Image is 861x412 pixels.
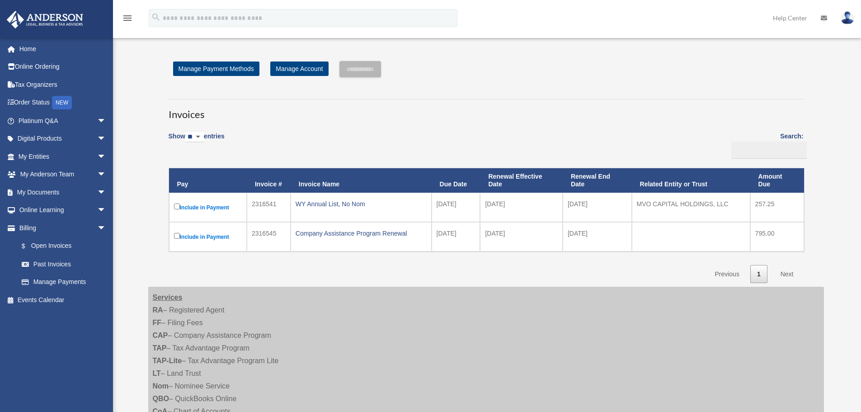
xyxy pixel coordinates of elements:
[173,62,259,76] a: Manage Payment Methods
[750,168,804,193] th: Amount Due: activate to sort column ascending
[6,58,120,76] a: Online Ordering
[432,193,480,222] td: [DATE]
[174,204,180,209] input: Include in Payment
[291,168,432,193] th: Invoice Name: activate to sort column ascending
[247,193,291,222] td: 2316541
[4,11,86,28] img: Anderson Advisors Platinum Portal
[153,369,161,377] strong: LT
[185,132,204,142] select: Showentries
[6,201,120,219] a: Online Learningarrow_drop_down
[153,357,182,365] strong: TAP-Lite
[151,12,161,22] i: search
[13,273,115,291] a: Manage Payments
[6,166,120,184] a: My Anderson Teamarrow_drop_down
[27,241,31,252] span: $
[153,344,167,352] strong: TAP
[708,265,746,284] a: Previous
[169,168,247,193] th: Pay: activate to sort column descending
[13,255,115,273] a: Past Invoices
[97,201,115,220] span: arrow_drop_down
[97,183,115,202] span: arrow_drop_down
[6,147,120,166] a: My Entitiesarrow_drop_down
[563,222,632,251] td: [DATE]
[563,168,632,193] th: Renewal End Date: activate to sort column ascending
[247,222,291,251] td: 2316545
[174,202,242,213] label: Include in Payment
[169,99,804,122] h3: Invoices
[97,219,115,237] span: arrow_drop_down
[728,131,804,159] label: Search:
[750,222,804,251] td: 795.00
[97,112,115,130] span: arrow_drop_down
[432,222,480,251] td: [DATE]
[13,237,111,256] a: $Open Invoices
[153,319,162,327] strong: FF
[750,265,767,284] a: 1
[6,183,120,201] a: My Documentsarrow_drop_down
[122,13,133,24] i: menu
[6,112,120,130] a: Platinum Q&Aarrow_drop_down
[153,382,169,390] strong: Nom
[296,198,427,210] div: WY Annual List, No Nom
[563,193,632,222] td: [DATE]
[841,11,854,24] img: User Pic
[6,94,120,112] a: Order StatusNEW
[6,76,120,94] a: Tax Organizers
[432,168,480,193] th: Due Date: activate to sort column ascending
[731,142,807,159] input: Search:
[480,168,563,193] th: Renewal Effective Date: activate to sort column ascending
[153,294,183,301] strong: Services
[153,306,163,314] strong: RA
[6,219,115,237] a: Billingarrow_drop_down
[480,193,563,222] td: [DATE]
[169,131,225,152] label: Show entries
[632,193,750,222] td: MVO CAPITAL HOLDINGS, LLC
[153,331,168,339] strong: CAP
[97,130,115,148] span: arrow_drop_down
[52,96,72,109] div: NEW
[122,16,133,24] a: menu
[774,265,800,284] a: Next
[6,40,120,58] a: Home
[153,395,169,403] strong: QBO
[296,227,427,240] div: Company Assistance Program Renewal
[97,147,115,166] span: arrow_drop_down
[270,62,328,76] a: Manage Account
[750,193,804,222] td: 257.25
[6,130,120,148] a: Digital Productsarrow_drop_down
[480,222,563,251] td: [DATE]
[174,231,242,242] label: Include in Payment
[174,233,180,239] input: Include in Payment
[632,168,750,193] th: Related Entity or Trust: activate to sort column ascending
[247,168,291,193] th: Invoice #: activate to sort column ascending
[97,166,115,184] span: arrow_drop_down
[6,291,120,309] a: Events Calendar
